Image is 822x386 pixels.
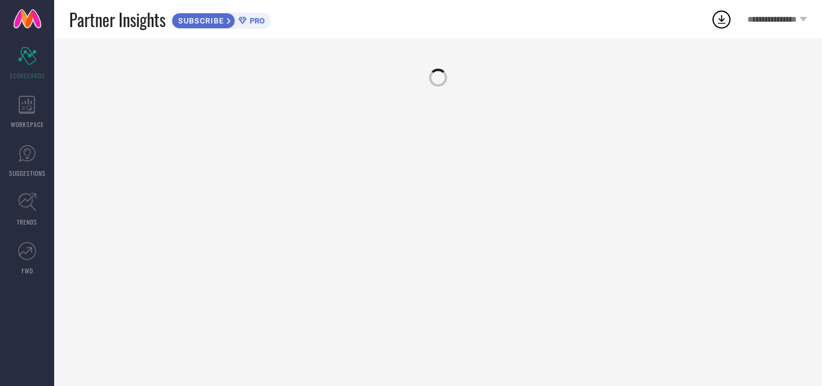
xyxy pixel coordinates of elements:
span: FWD [22,266,33,275]
div: Open download list [711,8,732,30]
span: SUGGESTIONS [9,169,46,178]
span: SUBSCRIBE [172,16,227,25]
a: SUBSCRIBEPRO [172,10,271,29]
span: Partner Insights [69,7,165,32]
span: TRENDS [17,217,37,226]
span: PRO [247,16,265,25]
span: WORKSPACE [11,120,44,129]
span: SCORECARDS [10,71,45,80]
